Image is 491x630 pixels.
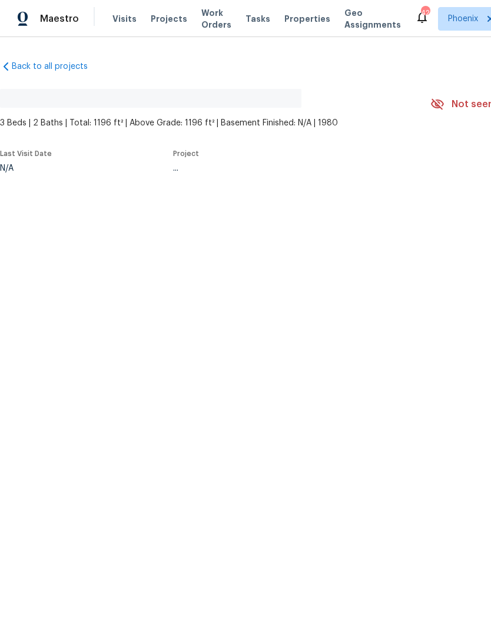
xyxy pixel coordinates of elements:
span: Visits [112,13,137,25]
span: Geo Assignments [344,7,401,31]
span: Properties [284,13,330,25]
div: 42 [421,7,429,19]
span: Projects [151,13,187,25]
span: Tasks [245,15,270,23]
span: Maestro [40,13,79,25]
span: Work Orders [201,7,231,31]
span: Project [173,150,199,157]
span: Phoenix [448,13,478,25]
div: ... [173,164,399,173]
